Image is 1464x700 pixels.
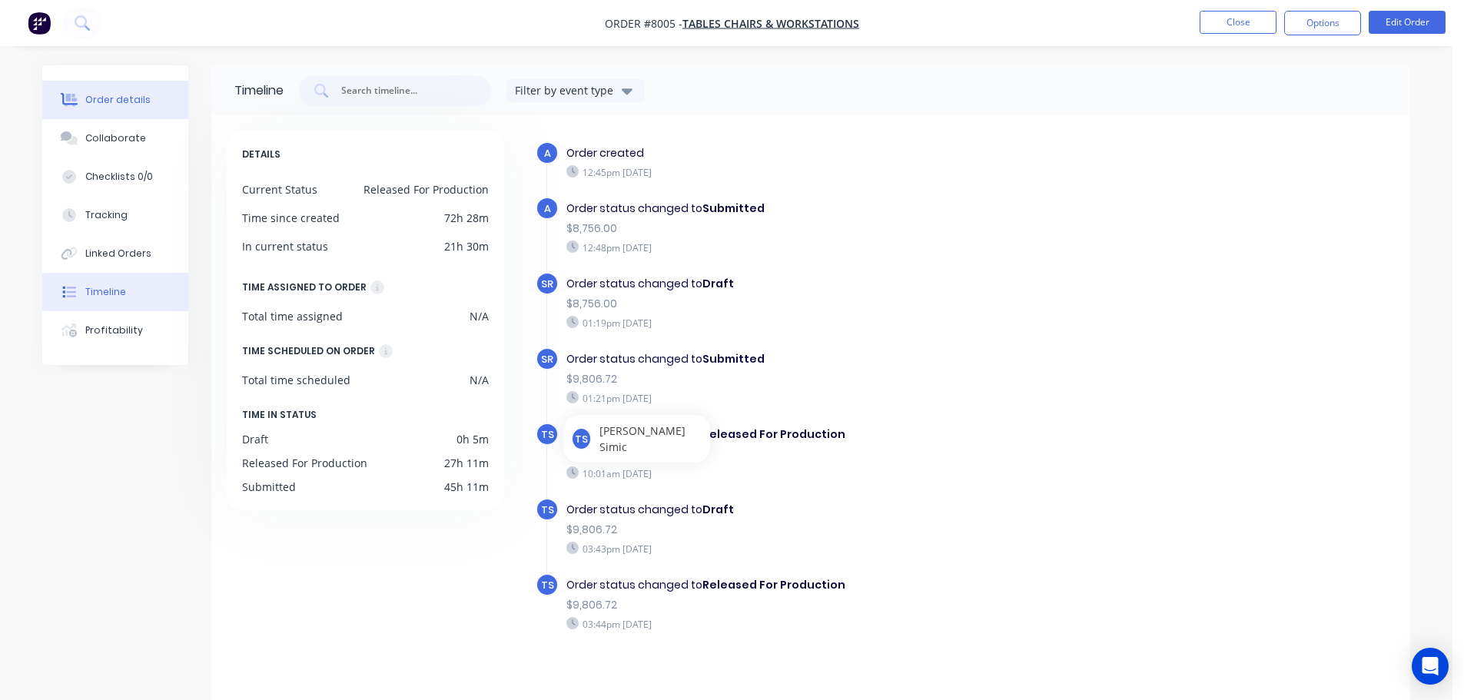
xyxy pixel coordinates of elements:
div: TIME ASSIGNED TO ORDER [242,279,367,296]
div: Submitted [242,479,296,495]
div: $8,756.00 [566,296,1098,312]
div: 03:43pm [DATE] [566,542,1098,556]
div: Filter by event type [515,82,618,98]
div: Order status changed to [566,201,1098,217]
button: Edit Order [1369,11,1446,34]
span: TS [575,432,588,446]
div: 21h 30m [444,238,489,254]
div: Order status changed to [566,426,1098,443]
div: Released For Production [364,181,489,197]
button: Collaborate [42,119,188,158]
div: Tracking [85,208,128,222]
span: TS [541,427,554,442]
b: Released For Production [702,426,845,442]
div: 72h 28m [444,210,489,226]
div: Total time scheduled [242,372,350,388]
input: Search timeline... [340,83,467,98]
div: 12:45pm [DATE] [566,165,1098,179]
div: $9,806.72 [566,597,1098,613]
div: $9,806.72 [566,446,1098,463]
div: Released For Production [242,455,367,471]
span: [PERSON_NAME] Simic [599,423,702,455]
div: In current status [242,238,328,254]
div: Total time assigned [242,308,343,324]
div: Order status changed to [566,502,1098,518]
div: 03:44pm [DATE] [566,617,1098,631]
div: 45h 11m [444,479,489,495]
div: Order status changed to [566,351,1098,367]
span: TIME IN STATUS [242,406,317,423]
button: Linked Orders [42,234,188,273]
div: Profitability [85,323,143,337]
span: A [544,146,551,161]
b: Submitted [702,201,765,216]
b: Submitted [702,351,765,367]
div: Draft [242,431,268,447]
div: 27h 11m [444,455,489,471]
div: N/A [470,372,489,388]
div: $8,756.00 [566,221,1098,237]
div: 01:21pm [DATE] [566,391,1098,405]
span: SR [541,352,553,367]
a: Tables Chairs & Workstations [682,16,859,31]
div: Timeline [234,81,284,100]
span: TS [541,503,554,517]
div: Order created [566,145,1098,161]
button: Order details [42,81,188,119]
div: 01:19pm [DATE] [566,316,1098,330]
div: Time since created [242,210,340,226]
button: Filter by event type [506,79,645,102]
button: Options [1284,11,1361,35]
button: Close [1200,11,1276,34]
div: Order status changed to [566,577,1098,593]
div: Current Status [242,181,317,197]
img: Factory [28,12,51,35]
div: Timeline [85,285,126,299]
div: Open Intercom Messenger [1412,648,1449,685]
b: Draft [702,276,734,291]
div: 10:01am [DATE] [566,466,1098,480]
div: TIME SCHEDULED ON ORDER [242,343,375,360]
div: Order details [85,93,151,107]
button: Timeline [42,273,188,311]
div: 12:48pm [DATE] [566,241,1098,254]
span: DETAILS [242,146,281,163]
div: 0h 5m [456,431,489,447]
div: $9,806.72 [566,522,1098,538]
div: $9,806.72 [566,371,1098,387]
span: A [544,201,551,216]
span: TS [541,578,554,592]
b: Draft [702,502,734,517]
button: Tracking [42,196,188,234]
b: Released For Production [702,577,845,592]
button: Checklists 0/0 [42,158,188,196]
span: SR [541,277,553,291]
button: Profitability [42,311,188,350]
div: Collaborate [85,131,146,145]
span: Order #8005 - [605,16,682,31]
div: Checklists 0/0 [85,170,153,184]
div: N/A [470,308,489,324]
div: Linked Orders [85,247,151,260]
div: Order status changed to [566,276,1098,292]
